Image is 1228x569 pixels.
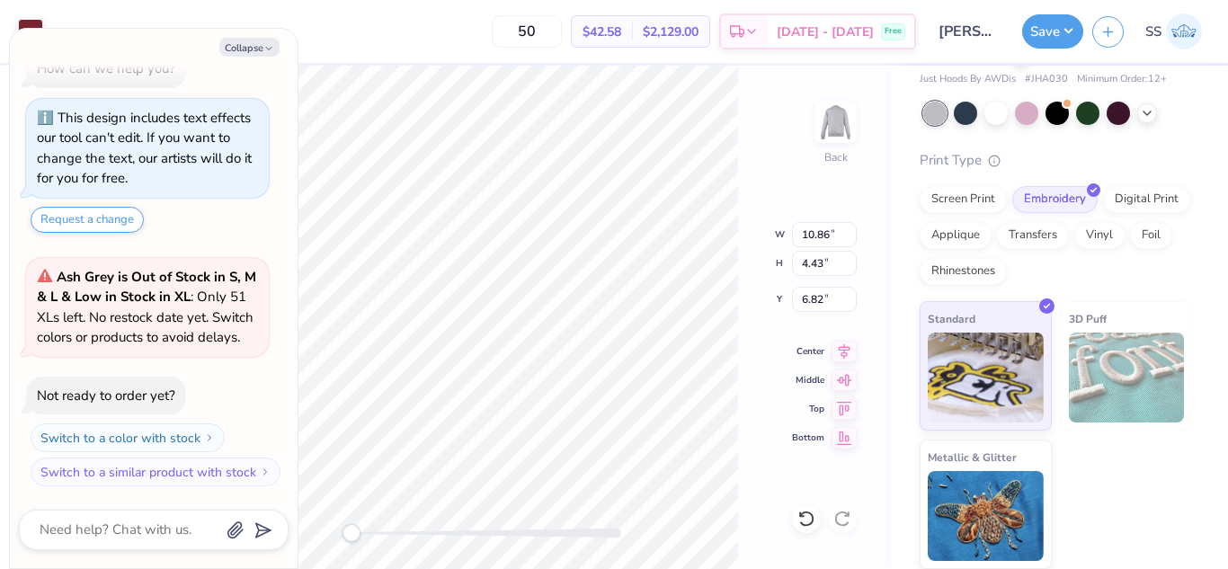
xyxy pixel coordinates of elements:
[928,309,975,328] span: Standard
[920,258,1007,285] div: Rhinestones
[818,104,854,140] img: Back
[920,150,1192,171] div: Print Type
[37,268,256,347] span: : Only 51 XLs left. No restock date yet. Switch colors or products to avoid delays.
[1022,14,1083,49] button: Save
[1074,222,1125,249] div: Vinyl
[885,25,902,38] span: Free
[792,344,824,359] span: Center
[37,387,175,405] div: Not ready to order yet?
[997,222,1069,249] div: Transfers
[37,268,256,307] strong: Ash Grey is Out of Stock in S, M & L & Low in Stock in XL
[492,15,562,48] input: – –
[31,458,280,486] button: Switch to a similar product with stock
[920,222,992,249] div: Applique
[260,467,271,477] img: Switch to a similar product with stock
[37,59,175,77] div: How can we help you?
[1069,333,1185,422] img: 3D Puff
[643,22,699,41] span: $2,129.00
[204,432,215,443] img: Switch to a color with stock
[1145,22,1161,42] span: SS
[920,72,1016,87] span: Just Hoods By AWDis
[583,22,621,41] span: $42.58
[31,207,144,233] button: Request a change
[1025,72,1068,87] span: # JHA030
[1137,13,1210,49] a: SS
[1077,72,1167,87] span: Minimum Order: 12 +
[1069,309,1107,328] span: 3D Puff
[37,109,252,188] div: This design includes text effects our tool can't edit. If you want to change the text, our artist...
[1012,186,1098,213] div: Embroidery
[219,38,280,57] button: Collapse
[1130,222,1172,249] div: Foil
[777,22,874,41] span: [DATE] - [DATE]
[792,373,824,387] span: Middle
[928,471,1044,561] img: Metallic & Glitter
[792,431,824,445] span: Bottom
[928,448,1017,467] span: Metallic & Glitter
[925,13,1013,49] input: Untitled Design
[824,149,848,165] div: Back
[343,524,360,542] div: Accessibility label
[1166,13,1202,49] img: Sakshi Solanki
[928,333,1044,422] img: Standard
[31,423,225,452] button: Switch to a color with stock
[920,186,1007,213] div: Screen Print
[1103,186,1190,213] div: Digital Print
[792,402,824,416] span: Top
